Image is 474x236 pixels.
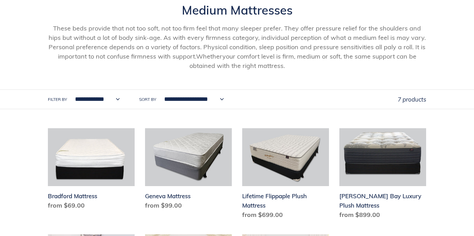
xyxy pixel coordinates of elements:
[182,2,293,18] span: Medium Mattresses
[48,96,67,103] label: Filter by
[398,96,426,103] span: 7 products
[139,96,156,103] label: Sort by
[196,52,222,60] span: Whether
[145,128,232,213] a: Geneva Mattress
[242,128,329,222] a: Lifetime Flippaple Plush Mattress
[48,128,135,213] a: Bradford Mattress
[339,128,426,222] a: Chadwick Bay Luxury Plush Mattress
[48,24,426,70] p: These beds provide that not too soft, not too firm feel that many sleeper prefer. They offer pres...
